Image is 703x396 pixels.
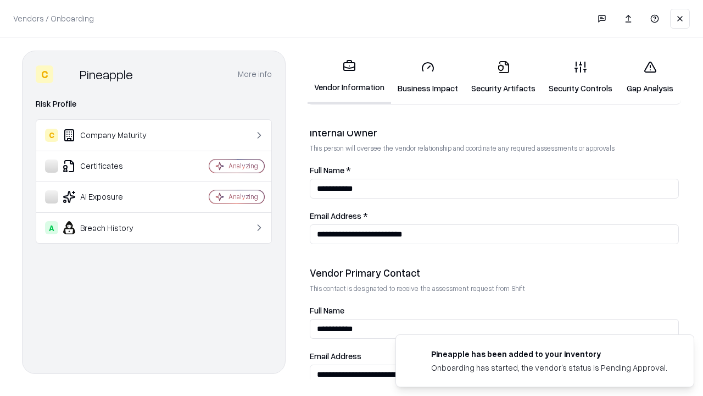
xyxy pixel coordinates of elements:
p: Vendors / Onboarding [13,13,94,24]
div: C [45,129,58,142]
div: Vendor Primary Contact [310,266,679,279]
div: Analyzing [228,161,258,170]
img: pineappleenergy.com [409,348,422,361]
div: A [45,221,58,234]
div: Company Maturity [45,129,176,142]
div: Onboarding has started, the vendor's status is Pending Approval. [431,362,667,373]
p: This contact is designated to receive the assessment request from Shift [310,284,679,293]
p: This person will oversee the vendor relationship and coordinate any required assessments or appro... [310,144,679,153]
div: Analyzing [228,192,258,201]
div: Pineapple has been added to your inventory [431,348,667,360]
a: Security Controls [542,52,619,103]
div: Certificates [45,159,176,173]
a: Gap Analysis [619,52,681,103]
label: Full Name [310,306,679,315]
label: Email Address [310,352,679,360]
img: Pineapple [58,65,75,83]
div: Internal Owner [310,126,679,139]
a: Security Artifacts [465,52,542,103]
a: Business Impact [391,52,465,103]
div: Breach History [45,221,176,234]
div: Pineapple [80,65,133,83]
button: More info [238,64,272,84]
div: AI Exposure [45,190,176,204]
a: Vendor Information [308,51,391,104]
label: Email Address * [310,212,679,220]
label: Full Name * [310,166,679,174]
div: Risk Profile [36,97,272,111]
div: C [36,65,53,83]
